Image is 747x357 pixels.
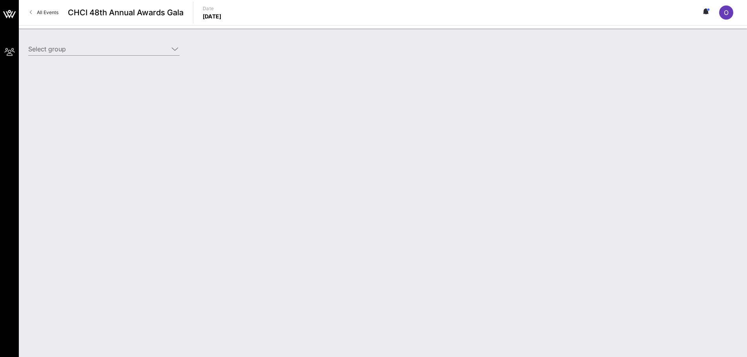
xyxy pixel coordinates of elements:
span: CHCI 48th Annual Awards Gala [68,7,184,18]
p: [DATE] [203,13,222,20]
a: All Events [25,6,63,19]
div: O [719,5,733,20]
span: All Events [37,9,58,15]
p: Date [203,5,222,13]
span: O [724,9,729,16]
